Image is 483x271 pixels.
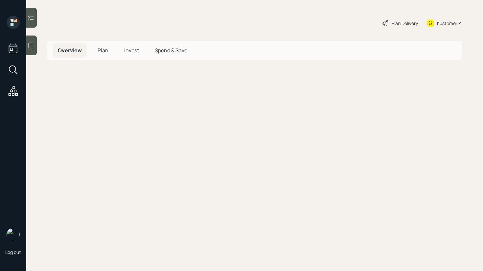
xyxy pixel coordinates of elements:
[5,249,21,255] div: Log out
[155,47,187,54] span: Spend & Save
[7,228,20,241] img: retirable_logo.png
[58,47,82,54] span: Overview
[98,47,108,54] span: Plan
[392,20,418,27] div: Plan Delivery
[437,20,457,27] div: Kustomer
[124,47,139,54] span: Invest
